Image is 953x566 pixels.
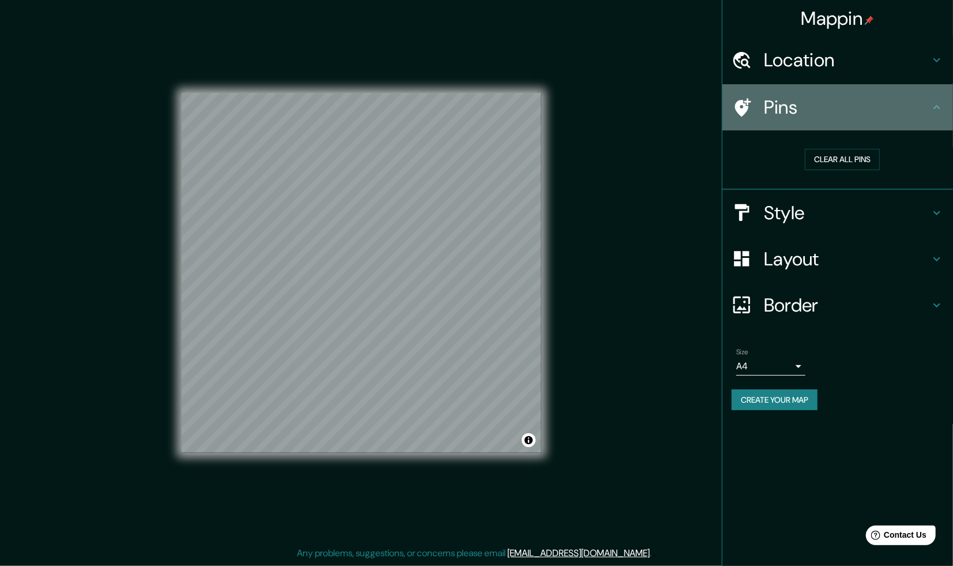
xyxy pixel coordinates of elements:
[722,236,953,282] div: Layout
[850,521,940,553] iframe: Help widget launcher
[865,16,874,25] img: pin-icon.png
[522,433,536,447] button: Toggle attribution
[722,190,953,236] div: Style
[182,93,541,453] canvas: Map
[764,96,930,119] h4: Pins
[654,546,656,560] div: .
[732,389,818,411] button: Create your map
[297,546,652,560] p: Any problems, suggestions, or concerns please email .
[805,149,880,170] button: Clear all pins
[764,294,930,317] h4: Border
[801,7,875,30] h4: Mappin
[736,347,748,357] label: Size
[722,37,953,83] div: Location
[652,546,654,560] div: .
[722,282,953,328] div: Border
[722,84,953,130] div: Pins
[764,201,930,224] h4: Style
[508,547,650,559] a: [EMAIL_ADDRESS][DOMAIN_NAME]
[736,357,805,376] div: A4
[764,48,930,72] h4: Location
[764,248,930,271] h4: Layout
